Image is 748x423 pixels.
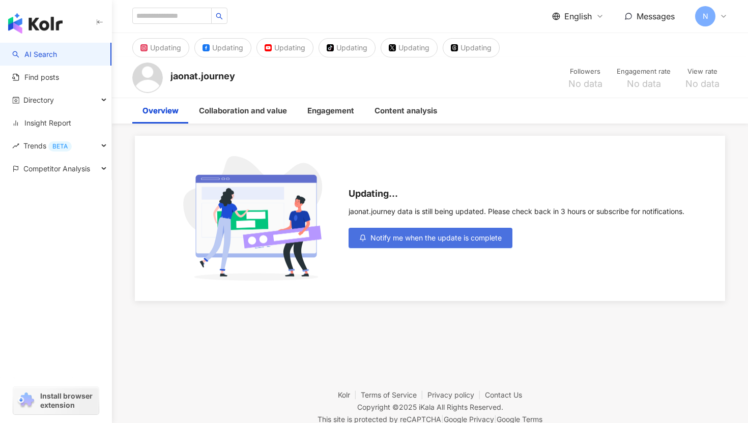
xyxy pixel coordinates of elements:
a: Privacy policy [427,390,485,399]
button: Updating [256,38,313,57]
span: rise [12,142,19,149]
div: Updating [150,41,181,55]
div: Engagement [307,105,354,117]
span: Messages [637,11,675,21]
a: Find posts [12,72,59,82]
a: chrome extensionInstall browser extension [13,387,99,414]
span: No data [568,79,602,89]
button: Updating [443,38,500,57]
button: Updating [319,38,376,57]
div: Updating... [349,189,684,199]
a: Contact Us [485,390,522,399]
span: Notify me when the update is complete [370,234,502,242]
img: KOL Avatar [132,63,163,93]
a: iKala [419,403,435,411]
div: Copyright © 2025 All Rights Reserved. [357,403,503,411]
button: Notify me when the update is complete [349,228,512,248]
a: Kolr [338,390,361,399]
div: Content analysis [375,105,437,117]
img: chrome extension [16,392,36,409]
span: Competitor Analysis [23,157,90,180]
span: Trends [23,134,72,157]
div: View rate [683,67,722,77]
div: Updating [274,41,305,55]
div: Updating [212,41,243,55]
span: No data [685,79,720,89]
span: Install browser extension [40,391,96,410]
span: No data [627,79,661,89]
div: jaonat.journey data is still being updated. Please check back in 3 hours or subscribe for notific... [349,207,684,216]
button: Updating [194,38,251,57]
button: Updating [132,38,189,57]
div: Updating [461,41,492,55]
div: jaonat.journey [170,70,235,82]
img: logo [8,13,63,34]
div: Engagement rate [617,67,671,77]
div: Collaboration and value [199,105,287,117]
a: Terms of Service [361,390,427,399]
span: Directory [23,88,54,111]
div: Overview [142,105,179,117]
div: BETA [48,141,72,152]
span: search [216,13,223,20]
a: Insight Report [12,118,71,128]
span: English [564,11,592,22]
img: subscribe cta [176,156,336,281]
button: Updating [381,38,438,57]
div: Updating [336,41,367,55]
div: Followers [566,67,605,77]
a: searchAI Search [12,49,57,59]
div: Updating [398,41,429,55]
span: N [703,11,708,22]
